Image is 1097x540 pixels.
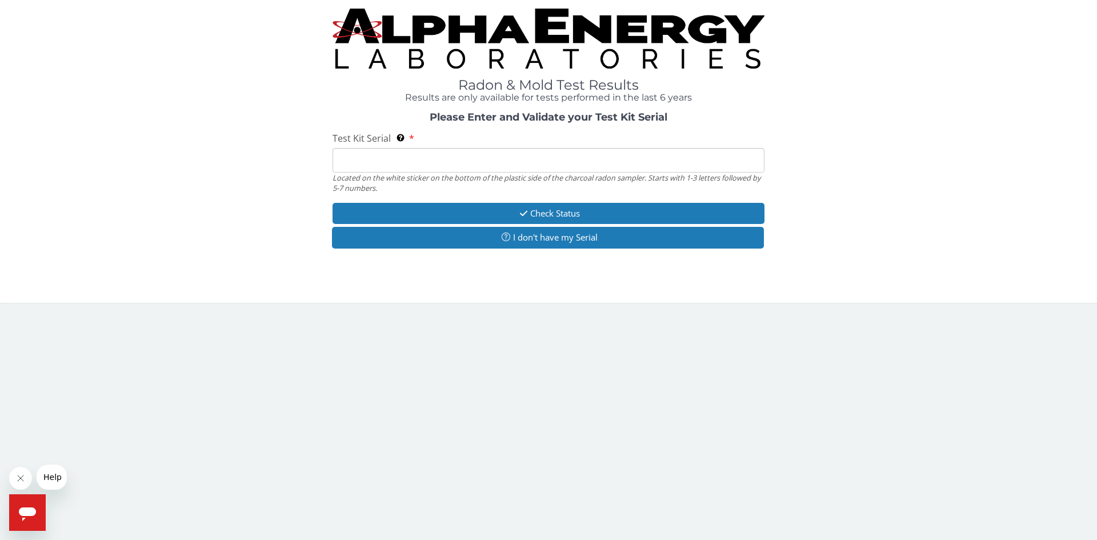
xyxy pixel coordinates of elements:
[430,111,667,123] strong: Please Enter and Validate your Test Kit Serial
[333,9,764,69] img: TightCrop.jpg
[37,465,67,490] iframe: Message from company
[9,494,46,531] iframe: Button to launch messaging window
[332,227,764,248] button: I don't have my Serial
[9,467,32,490] iframe: Close message
[333,173,764,194] div: Located on the white sticker on the bottom of the plastic side of the charcoal radon sampler. Sta...
[333,93,764,103] h4: Results are only available for tests performed in the last 6 years
[333,203,764,224] button: Check Status
[333,78,764,93] h1: Radon & Mold Test Results
[333,132,391,145] span: Test Kit Serial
